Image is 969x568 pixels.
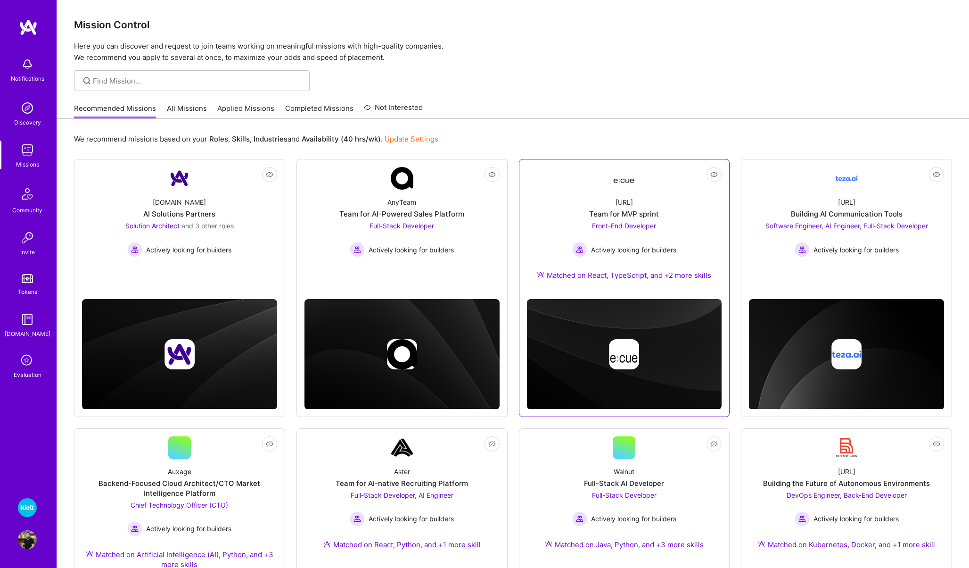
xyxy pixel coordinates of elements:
img: Actively looking for builders [795,511,810,526]
img: Company logo [609,339,639,369]
img: Company logo [831,339,862,369]
img: Actively looking for builders [350,511,365,526]
div: Tokens [18,287,37,297]
a: Applied Missions [217,103,274,119]
span: DevOps Engineer, Back-End Developer [787,491,907,499]
div: AI Solutions Partners [143,209,215,219]
div: AnyTeam [387,197,416,207]
a: Not Interested [364,102,423,119]
img: Company Logo [835,436,858,459]
a: Completed Missions [285,103,353,119]
input: Find Mission... [93,76,303,86]
span: Actively looking for builders [369,245,454,255]
div: Aster [394,467,410,476]
span: and 3 other roles [181,222,234,230]
span: Full-Stack Developer [592,491,657,499]
div: Community [12,205,42,215]
div: Matched on React, Python, and +1 more skill [323,540,481,550]
img: Company logo [164,339,195,369]
img: logo [19,19,38,36]
img: teamwork [18,141,37,159]
a: WalnutFull-Stack AI DeveloperFull-Stack Developer Actively looking for buildersActively looking f... [527,436,722,563]
a: Company Logo[DOMAIN_NAME]AI Solutions PartnersSolution Architect and 3 other rolesActively lookin... [82,167,277,284]
span: Full-Stack Developer [370,222,434,230]
img: Actively looking for builders [127,242,142,257]
a: Wolt - Fintech: Payments Expansion Team [16,498,39,517]
div: Invite [20,247,35,257]
div: Evaluation [14,370,41,380]
span: Chief Technology Officer (CTO) [131,501,228,509]
img: Actively looking for builders [795,242,810,257]
img: cover [749,299,944,410]
div: [URL] [838,197,855,207]
div: [DOMAIN_NAME] [5,329,50,339]
div: Full-Stack AI Developer [584,478,664,488]
i: icon EyeClosed [710,440,718,448]
a: Company Logo[URL]Team for MVP sprintFront-End Developer Actively looking for buildersActively loo... [527,167,722,292]
a: Update Settings [385,134,438,143]
img: cover [527,299,722,409]
span: Full-Stack Developer, AI Engineer [351,491,453,499]
i: icon EyeClosed [266,171,273,178]
img: Actively looking for builders [350,242,365,257]
img: User Avatar [18,530,37,549]
i: icon EyeClosed [488,171,496,178]
h3: Mission Control [74,19,952,31]
a: Recommended Missions [74,103,156,119]
div: Walnut [614,467,634,476]
img: Company logo [387,339,417,369]
span: Actively looking for builders [591,245,676,255]
span: Actively looking for builders [369,514,454,524]
div: Auxage [168,467,191,476]
span: Actively looking for builders [813,514,899,524]
i: icon EyeClosed [266,440,273,448]
div: [URL] [838,467,855,476]
span: Actively looking for builders [146,524,231,534]
span: Actively looking for builders [813,245,899,255]
a: Company Logo[URL]Building the Future of Autonomous EnvironmentsDevOps Engineer, Back-End Develope... [749,436,944,563]
div: Missions [16,159,39,169]
i: icon EyeClosed [933,171,940,178]
span: Software Engineer, AI Engineer, Full-Stack Developer [765,222,928,230]
img: Ateam Purple Icon [545,540,552,548]
img: Company Logo [613,170,635,187]
span: Actively looking for builders [146,245,231,255]
img: bell [18,55,37,74]
img: Actively looking for builders [127,521,142,536]
b: Roles [209,134,228,143]
p: Here you can discover and request to join teams working on meaningful missions with high-quality ... [74,41,952,63]
b: Availability (40 hrs/wk) [302,134,381,143]
span: Solution Architect [125,222,180,230]
i: icon EyeClosed [488,440,496,448]
span: Front-End Developer [592,222,656,230]
div: Discovery [14,117,41,127]
img: Community [16,183,39,205]
div: [DOMAIN_NAME] [153,197,206,207]
img: cover [82,299,277,409]
img: Ateam Purple Icon [323,540,331,548]
img: guide book [18,310,37,329]
img: Company Logo [391,167,413,190]
i: icon SelectionTeam [18,352,36,370]
a: Company LogoAnyTeamTeam for AI-Powered Sales PlatformFull-Stack Developer Actively looking for bu... [304,167,500,284]
img: Company Logo [168,167,191,190]
img: Wolt - Fintech: Payments Expansion Team [18,498,37,517]
div: Team for MVP sprint [589,209,659,219]
img: Company Logo [391,436,413,459]
span: Actively looking for builders [591,514,676,524]
div: Notifications [11,74,44,84]
img: tokens [22,274,33,283]
a: Company Logo[URL]Building AI Communication ToolsSoftware Engineer, AI Engineer, Full-Stack Develo... [749,167,944,284]
div: Matched on React, TypeScript, and +2 more skills [537,270,711,280]
div: Building AI Communication Tools [791,209,903,219]
div: Team for AI-Powered Sales Platform [339,209,464,219]
img: Ateam Purple Icon [758,540,765,548]
img: Invite [18,228,37,247]
img: Actively looking for builders [572,242,587,257]
img: Company Logo [835,167,858,190]
i: icon EyeClosed [710,171,718,178]
a: All Missions [167,103,207,119]
div: Matched on Java, Python, and +3 more skills [545,540,704,550]
div: Backend-Focused Cloud Architect/CTO Market Intelligence Platform [82,478,277,498]
i: icon SearchGrey [82,75,92,86]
